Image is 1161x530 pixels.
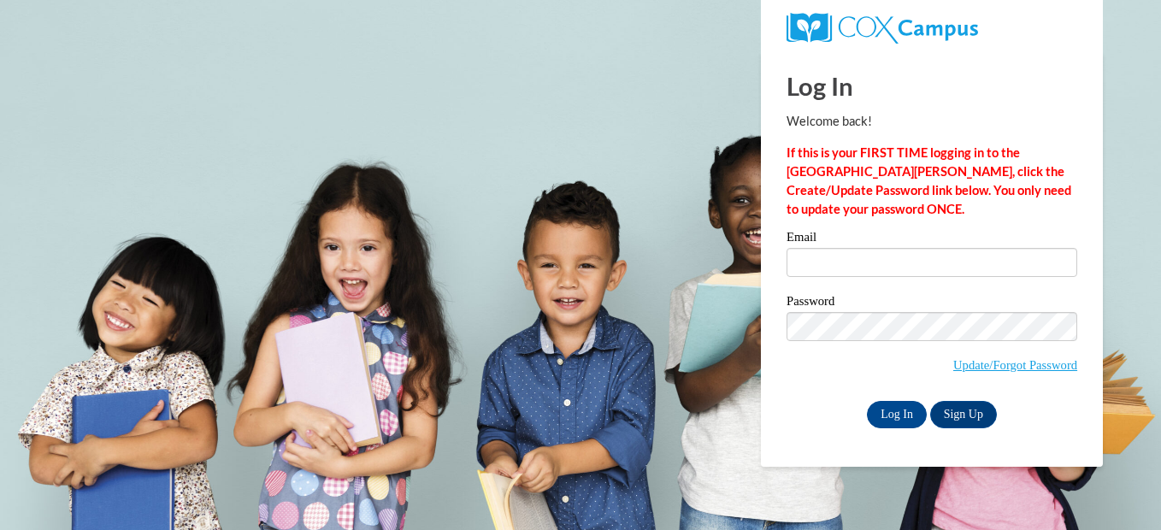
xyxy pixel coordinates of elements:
img: COX Campus [787,13,978,44]
input: Log In [867,401,927,428]
label: Email [787,231,1077,248]
strong: If this is your FIRST TIME logging in to the [GEOGRAPHIC_DATA][PERSON_NAME], click the Create/Upd... [787,145,1071,216]
label: Password [787,295,1077,312]
a: Update/Forgot Password [953,358,1077,372]
a: Sign Up [930,401,997,428]
a: COX Campus [787,13,1077,44]
h1: Log In [787,68,1077,103]
p: Welcome back! [787,112,1077,131]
